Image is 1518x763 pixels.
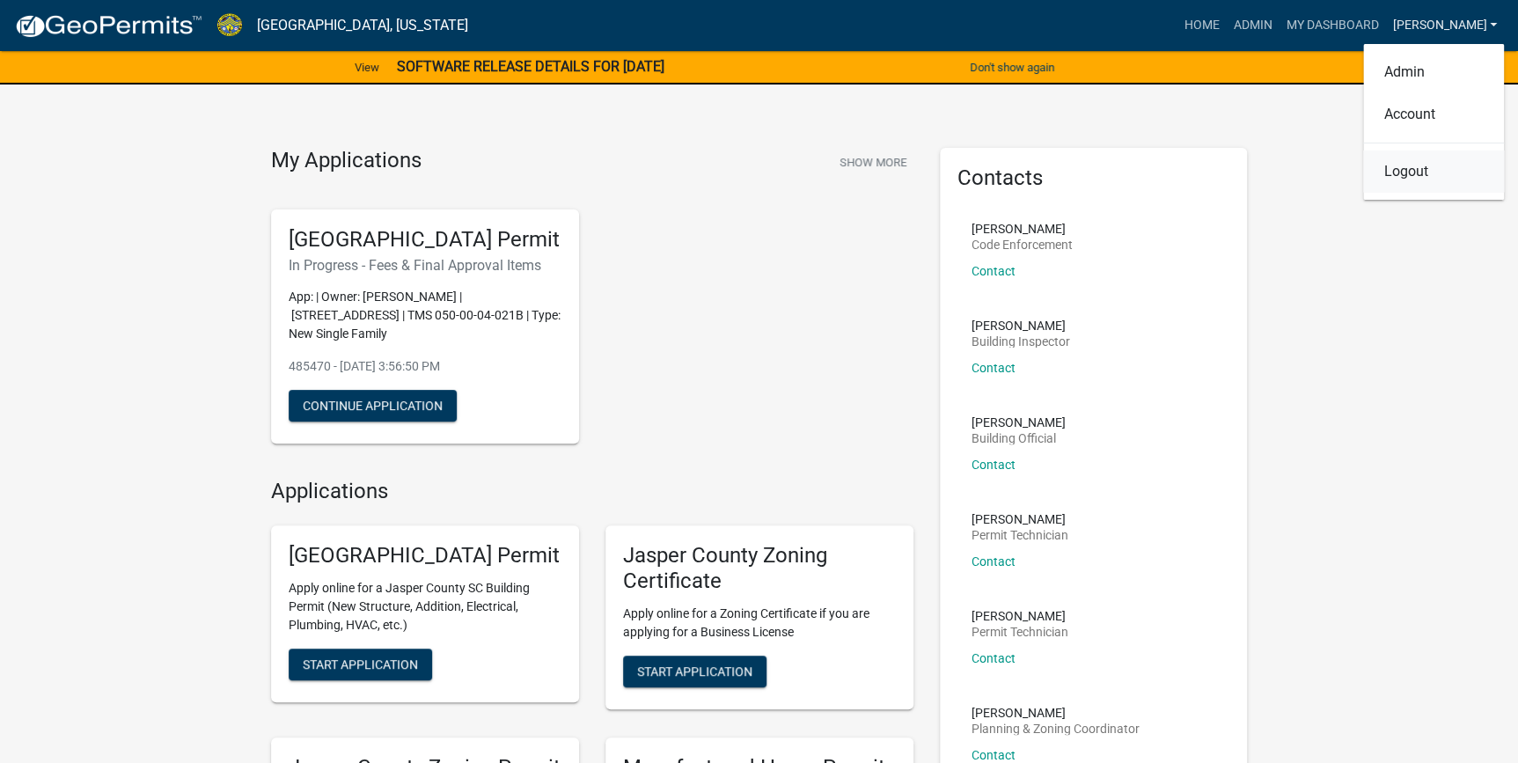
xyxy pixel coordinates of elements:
[1363,150,1504,193] a: Logout
[289,227,561,253] h5: [GEOGRAPHIC_DATA] Permit
[289,288,561,343] p: App: | Owner: [PERSON_NAME] | [STREET_ADDRESS] | TMS 050-00-04-021B | Type: New Single Family
[972,651,1016,665] a: Contact
[972,432,1066,444] p: Building Official
[1363,44,1504,200] div: [PERSON_NAME]
[289,390,457,422] button: Continue Application
[972,748,1016,762] a: Contact
[271,479,913,504] h4: Applications
[972,529,1068,541] p: Permit Technician
[972,335,1070,348] p: Building Inspector
[216,13,243,37] img: Jasper County, South Carolina
[623,656,766,687] button: Start Application
[832,148,913,177] button: Show More
[289,579,561,635] p: Apply online for a Jasper County SC Building Permit (New Structure, Addition, Electrical, Plumbin...
[972,238,1073,251] p: Code Enforcement
[972,458,1016,472] a: Contact
[271,148,422,174] h4: My Applications
[1385,9,1504,42] a: [PERSON_NAME]
[289,357,561,376] p: 485470 - [DATE] 3:56:50 PM
[348,53,386,82] a: View
[289,257,561,274] h6: In Progress - Fees & Final Approval Items
[972,319,1070,332] p: [PERSON_NAME]
[289,649,432,680] button: Start Application
[972,264,1016,278] a: Contact
[972,610,1068,622] p: [PERSON_NAME]
[957,165,1230,191] h5: Contacts
[972,361,1016,375] a: Contact
[963,53,1061,82] button: Don't show again
[972,707,1140,719] p: [PERSON_NAME]
[289,543,561,569] h5: [GEOGRAPHIC_DATA] Permit
[637,664,752,678] span: Start Application
[1363,93,1504,136] a: Account
[623,543,896,594] h5: Jasper County Zoning Certificate
[257,11,468,40] a: [GEOGRAPHIC_DATA], [US_STATE]
[972,626,1068,638] p: Permit Technician
[397,58,664,75] strong: SOFTWARE RELEASE DETAILS FOR [DATE]
[1226,9,1279,42] a: Admin
[972,554,1016,569] a: Contact
[972,416,1066,429] p: [PERSON_NAME]
[623,605,896,642] p: Apply online for a Zoning Certificate if you are applying for a Business License
[1177,9,1226,42] a: Home
[972,723,1140,735] p: Planning & Zoning Coordinator
[972,513,1068,525] p: [PERSON_NAME]
[303,657,418,671] span: Start Application
[972,223,1073,235] p: [PERSON_NAME]
[1279,9,1385,42] a: My Dashboard
[1363,51,1504,93] a: Admin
